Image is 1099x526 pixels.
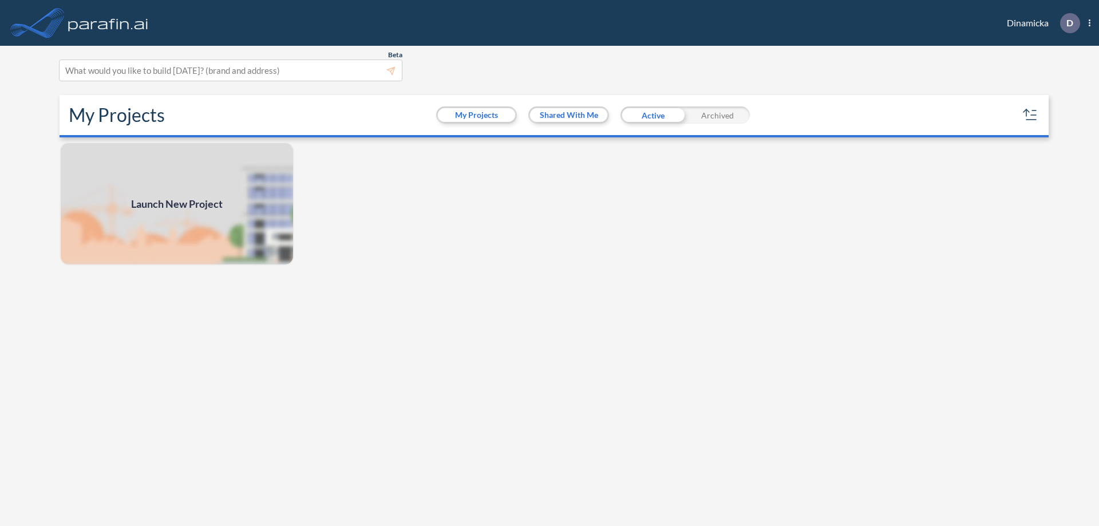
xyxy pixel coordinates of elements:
[60,142,294,266] img: add
[1066,18,1073,28] p: D
[530,108,607,122] button: Shared With Me
[131,196,223,212] span: Launch New Project
[388,50,402,60] span: Beta
[60,142,294,266] a: Launch New Project
[66,11,151,34] img: logo
[1021,106,1039,124] button: sort
[69,104,165,126] h2: My Projects
[990,13,1090,33] div: Dinamicka
[438,108,515,122] button: My Projects
[685,106,750,124] div: Archived
[620,106,685,124] div: Active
